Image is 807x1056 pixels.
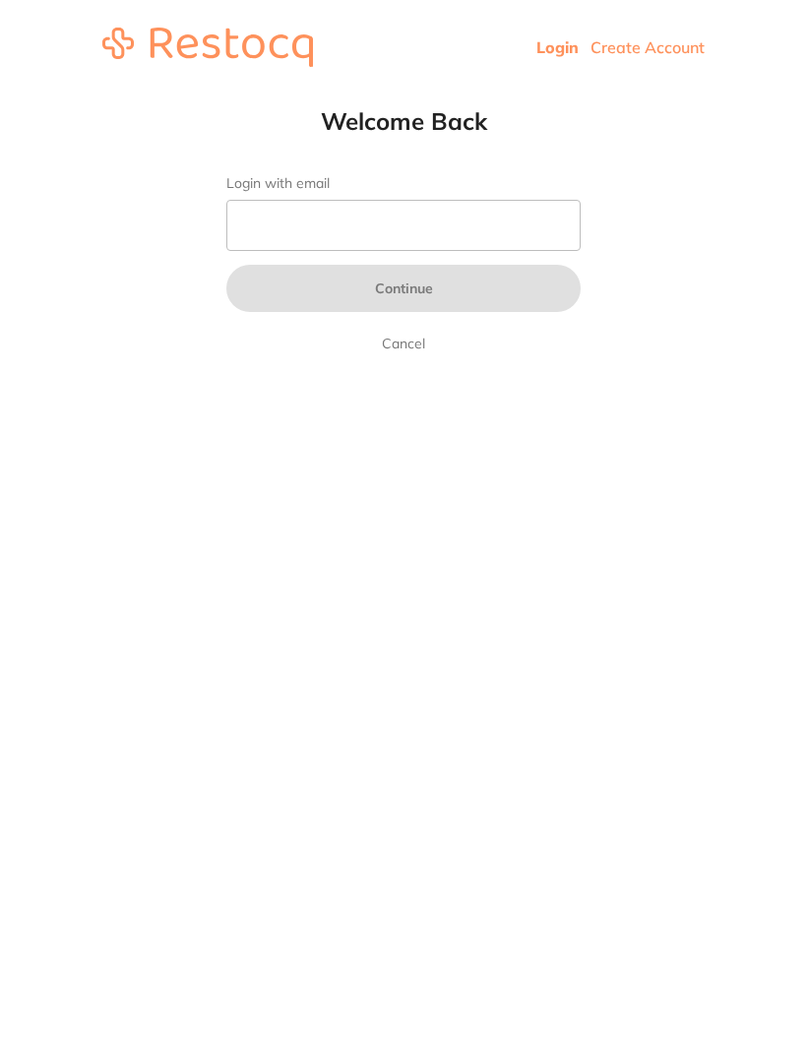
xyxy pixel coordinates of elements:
label: Login with email [226,175,581,192]
button: Continue [226,265,581,312]
a: Login [536,37,579,57]
img: restocq_logo.svg [102,28,313,67]
h1: Welcome Back [187,106,620,136]
a: Create Account [590,37,705,57]
a: Cancel [378,332,429,355]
